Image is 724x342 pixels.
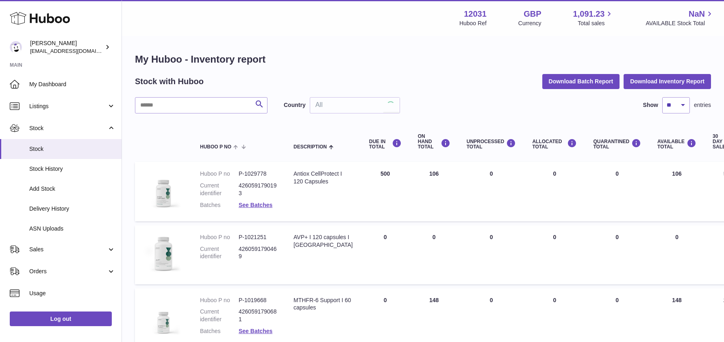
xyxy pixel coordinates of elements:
[143,170,184,211] img: product image
[239,296,277,304] dd: P-1019668
[573,9,605,20] span: 1,091.23
[524,162,585,221] td: 0
[459,225,524,284] td: 0
[29,225,115,233] span: ASN Uploads
[200,245,239,261] dt: Current identifier
[615,297,619,303] span: 0
[646,9,714,27] a: NaN AVAILABLE Stock Total
[694,101,711,109] span: entries
[410,225,459,284] td: 0
[239,328,272,334] a: See Batches
[200,201,239,209] dt: Batches
[615,234,619,240] span: 0
[239,170,277,178] dd: P-1029778
[649,225,704,284] td: 0
[294,144,327,150] span: Description
[239,308,277,323] dd: 4260591790681
[200,233,239,241] dt: Huboo P no
[239,182,277,197] dd: 4260591790193
[200,308,239,323] dt: Current identifier
[689,9,705,20] span: NaN
[518,20,541,27] div: Currency
[361,225,410,284] td: 0
[284,101,306,109] label: Country
[657,139,696,150] div: AVAILABLE Total
[10,41,22,53] img: admin@makewellforyou.com
[200,182,239,197] dt: Current identifier
[532,139,577,150] div: ALLOCATED Total
[646,20,714,27] span: AVAILABLE Stock Total
[643,101,658,109] label: Show
[200,170,239,178] dt: Huboo P no
[200,144,231,150] span: Huboo P no
[29,290,115,297] span: Usage
[143,233,184,274] img: product image
[615,170,619,177] span: 0
[418,134,450,150] div: ON HAND Total
[29,145,115,153] span: Stock
[10,312,112,326] a: Log out
[573,9,614,27] a: 1,091.23 Total sales
[294,296,353,312] div: MTHFR-6 Support I 60 capsules
[200,296,239,304] dt: Huboo P no
[578,20,614,27] span: Total sales
[459,162,524,221] td: 0
[459,20,487,27] div: Huboo Ref
[29,102,107,110] span: Listings
[239,202,272,208] a: See Batches
[369,139,402,150] div: DUE IN TOTAL
[29,185,115,193] span: Add Stock
[29,268,107,275] span: Orders
[30,48,120,54] span: [EMAIL_ADDRESS][DOMAIN_NAME]
[29,81,115,88] span: My Dashboard
[135,76,204,87] h2: Stock with Huboo
[624,74,711,89] button: Download Inventory Report
[143,296,184,337] img: product image
[294,233,353,249] div: AVP+ I 120 capsules I [GEOGRAPHIC_DATA]
[649,162,704,221] td: 106
[524,9,541,20] strong: GBP
[29,205,115,213] span: Delivery History
[524,225,585,284] td: 0
[29,124,107,132] span: Stock
[542,74,620,89] button: Download Batch Report
[239,245,277,261] dd: 4260591790469
[593,139,641,150] div: QUARANTINED Total
[29,165,115,173] span: Stock History
[239,233,277,241] dd: P-1021251
[200,327,239,335] dt: Batches
[135,53,711,66] h1: My Huboo - Inventory report
[464,9,487,20] strong: 12031
[467,139,516,150] div: UNPROCESSED Total
[30,39,103,55] div: [PERSON_NAME]
[361,162,410,221] td: 500
[410,162,459,221] td: 106
[29,246,107,253] span: Sales
[294,170,353,185] div: Antiox CellProtect I 120 Capsules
